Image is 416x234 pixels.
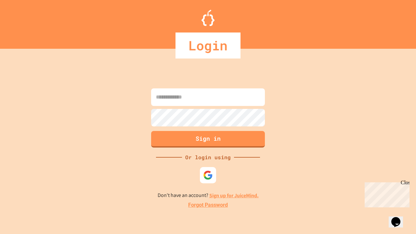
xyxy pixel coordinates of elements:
div: Or login using [182,153,234,161]
img: Logo.svg [201,10,214,26]
img: google-icon.svg [203,170,213,180]
div: Login [175,32,240,58]
iframe: chat widget [389,208,409,227]
a: Sign up for JuiceMind. [209,192,259,199]
p: Don't have an account? [158,191,259,200]
div: Chat with us now!Close [3,3,45,41]
iframe: chat widget [362,180,409,207]
button: Sign in [151,131,265,148]
a: Forgot Password [188,201,228,209]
